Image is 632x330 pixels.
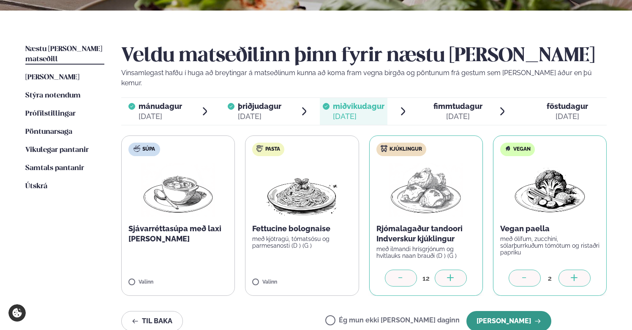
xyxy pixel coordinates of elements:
[25,145,89,155] a: Vikulegar pantanir
[25,44,104,65] a: Næstu [PERSON_NAME] matseðill
[265,163,339,217] img: Spagetti.png
[238,111,281,122] div: [DATE]
[142,146,155,153] span: Súpa
[390,146,422,153] span: Kjúklingur
[376,224,476,244] p: Rjómalagaður tandoori Indverskur kjúklingur
[25,109,76,119] a: Prófílstillingar
[121,68,607,88] p: Vinsamlegast hafðu í huga að breytingar á matseðlinum kunna að koma fram vegna birgða og pöntunum...
[25,91,81,101] a: Stýra notendum
[381,145,387,152] img: chicken.svg
[25,110,76,117] span: Prófílstillingar
[133,145,140,152] img: soup.svg
[433,102,482,111] span: fimmtudagur
[25,46,102,63] span: Næstu [PERSON_NAME] matseðill
[376,246,476,259] p: með ilmandi hrísgrjónum og hvítlauks naan brauði (D ) (G )
[513,146,531,153] span: Vegan
[25,165,84,172] span: Samtals pantanir
[25,92,81,99] span: Stýra notendum
[513,163,587,217] img: Vegan.png
[541,273,558,283] div: 2
[238,102,281,111] span: þriðjudagur
[252,235,351,249] p: með kjötragú, tómatsósu og parmesanosti (D ) (G )
[139,111,182,122] div: [DATE]
[252,224,351,234] p: Fettucine bolognaise
[25,128,72,135] span: Pöntunarsaga
[417,273,435,283] div: 12
[25,127,72,137] a: Pöntunarsaga
[547,111,588,122] div: [DATE]
[128,224,228,244] p: Sjávarréttasúpa með laxi [PERSON_NAME]
[139,102,182,111] span: mánudagur
[25,146,89,154] span: Vikulegar pantanir
[25,163,84,173] a: Samtals pantanir
[25,183,47,190] span: Útskrá
[500,235,599,256] p: með ólífum, zucchini, sólarþurrkuðum tómötum og ristaðri papriku
[256,145,263,152] img: pasta.svg
[8,304,26,322] a: Cookie settings
[500,224,599,234] p: Vegan paella
[333,111,384,122] div: [DATE]
[121,44,607,68] h2: Veldu matseðilinn þinn fyrir næstu [PERSON_NAME]
[504,145,511,152] img: Vegan.svg
[333,102,384,111] span: miðvikudagur
[141,163,215,217] img: Soup.png
[25,74,79,81] span: [PERSON_NAME]
[547,102,588,111] span: föstudagur
[265,146,280,153] span: Pasta
[25,181,47,192] a: Útskrá
[25,73,79,83] a: [PERSON_NAME]
[389,163,463,217] img: Chicken-thighs.png
[433,111,482,122] div: [DATE]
